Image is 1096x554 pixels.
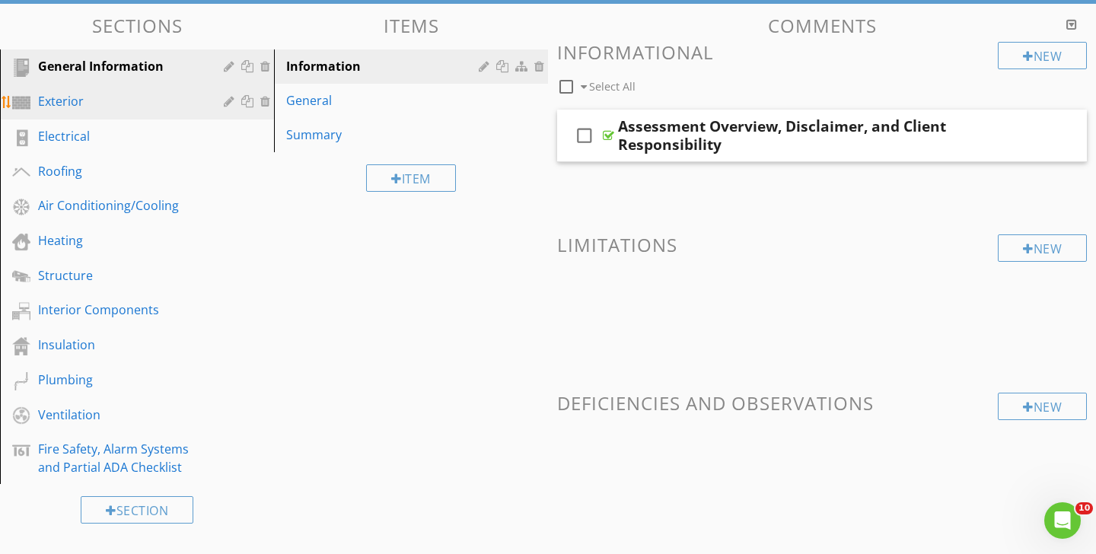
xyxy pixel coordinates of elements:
[38,196,202,215] div: Air Conditioning/Cooling
[589,79,636,94] span: Select All
[38,440,202,476] div: Fire Safety, Alarm Systems and Partial ADA Checklist
[618,117,992,154] div: Assessment Overview, Disclaimer, and Client Responsibility
[38,266,202,285] div: Structure
[998,42,1087,69] div: New
[38,406,202,424] div: Ventilation
[38,231,202,250] div: Heating
[286,126,483,144] div: Summary
[81,496,193,524] div: Section
[286,91,483,110] div: General
[998,393,1087,420] div: New
[366,164,456,192] div: Item
[274,15,548,36] h3: Items
[557,42,1087,62] h3: Informational
[557,393,1087,413] h3: Deficiencies and Observations
[38,336,202,354] div: Insulation
[38,301,202,319] div: Interior Components
[38,162,202,180] div: Roofing
[557,234,1087,255] h3: Limitations
[38,57,202,75] div: General Information
[557,15,1087,36] h3: Comments
[38,92,202,110] div: Exterior
[1075,502,1093,514] span: 10
[286,57,483,75] div: Information
[1044,502,1081,539] iframe: Intercom live chat
[998,234,1087,262] div: New
[38,371,202,389] div: Plumbing
[38,127,202,145] div: Electrical
[572,117,597,154] i: check_box_outline_blank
